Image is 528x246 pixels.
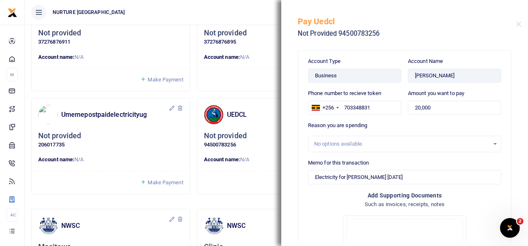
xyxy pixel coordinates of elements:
[298,16,516,26] h5: Pay Uedcl
[516,21,521,27] button: Close
[61,221,169,230] h4: NWSC
[148,179,183,186] span: Make Payment
[38,156,74,162] strong: Account name:
[74,54,83,60] span: N/A
[204,141,349,149] p: 94500783256
[204,54,240,60] strong: Account name:
[204,38,349,46] p: 37276876895
[298,30,516,38] h5: Not Provided 94500783256
[38,28,81,38] h5: Not provided
[148,77,183,83] span: Make Payment
[408,101,501,115] input: Enter a amount
[322,104,334,112] div: +256
[308,191,501,200] h4: Add supporting Documents
[308,121,367,130] label: Reason you are spending
[500,218,520,238] iframe: Intercom live chat
[7,68,18,81] li: M
[38,141,183,149] p: 206017735
[227,110,334,119] h4: UEDCL
[74,156,83,162] span: N/A
[38,131,183,149] div: Click to update
[38,38,183,46] p: 37276876911
[7,9,17,15] a: logo-small logo-large logo-large
[408,89,464,97] label: Amount you want to pay
[38,131,81,141] h5: Not provided
[140,178,183,187] a: Make Payment
[61,110,169,119] h4: Umemepostpaidelectricityug
[240,54,249,60] span: N/A
[308,101,341,114] div: Uganda: +256
[204,28,247,38] h5: Not provided
[308,89,381,97] label: Phone number to recieve token
[7,8,17,18] img: logo-small
[408,57,443,65] label: Account Name
[38,28,183,46] div: Click to update
[204,131,349,149] div: Click to update
[38,54,74,60] strong: Account name:
[204,156,240,162] strong: Account name:
[517,218,523,225] span: 2
[140,75,183,84] a: Make Payment
[204,131,247,141] h5: Not provided
[240,156,249,162] span: N/A
[308,170,501,184] input: Enter extra information
[308,200,501,209] h4: Such as invoices, receipts, notes
[308,159,369,167] label: Memo for this transaction
[49,9,128,16] span: NURTURE [GEOGRAPHIC_DATA]
[7,208,18,222] li: Ac
[227,221,334,230] h4: NWSC
[314,140,489,148] div: No options available.
[308,57,340,65] label: Account Type
[204,28,349,46] div: Click to update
